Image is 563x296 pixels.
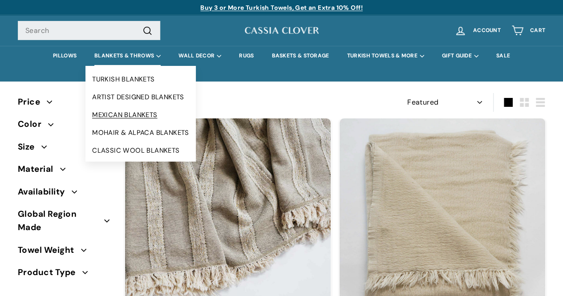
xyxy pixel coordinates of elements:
summary: WALL DECOR [170,46,230,66]
a: Buy 3 or More Turkish Towels, Get an Extra 10% Off! [200,4,362,12]
span: Account [473,28,501,33]
a: ARTIST DESIGNED BLANKETS [85,88,196,106]
span: Product Type [18,266,82,279]
a: PILLOWS [44,46,85,66]
span: Material [18,162,60,176]
div: 19 products [125,97,335,108]
button: Global Region Made [18,205,111,241]
a: TURKISH BLANKETS [85,70,196,88]
a: RUGS [230,46,263,66]
a: Cart [506,17,551,44]
span: Global Region Made [18,207,104,235]
a: MOHAIR & ALPACA BLANKETS [85,124,196,142]
summary: GIFT GUIDE [433,46,487,66]
button: Availability [18,183,111,205]
button: Towel Weight [18,241,111,264]
a: CLASSIC WOOL BLANKETS [85,142,196,159]
span: Size [18,140,41,154]
button: Size [18,138,111,160]
input: Search [18,21,160,41]
a: MEXICAN BLANKETS [85,106,196,124]
button: Color [18,115,111,138]
summary: BLANKETS & THROWS [85,46,170,66]
button: Price [18,93,111,115]
span: Cart [530,28,545,33]
span: Color [18,118,48,131]
button: Material [18,160,111,182]
summary: TURKISH TOWELS & MORE [338,46,433,66]
a: BASKETS & STORAGE [263,46,338,66]
span: Availability [18,185,72,199]
span: Price [18,95,47,109]
a: Account [449,17,506,44]
button: Product Type [18,264,111,286]
a: SALE [487,46,519,66]
span: Towel Weight [18,243,81,257]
